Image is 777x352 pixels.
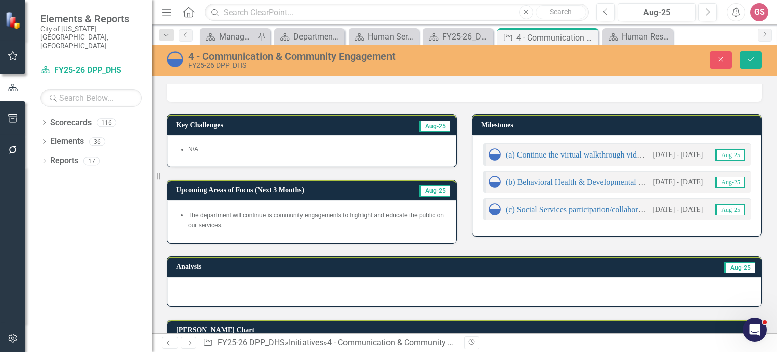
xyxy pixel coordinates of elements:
div: 4 - Communication & Community Engagement [188,51,496,62]
img: In Progress [489,176,501,188]
iframe: Intercom live chat [743,318,767,342]
span: Aug-25 [715,177,745,188]
span: Search [550,8,572,16]
div: Human Resources [622,30,670,43]
a: Human Services [351,30,416,43]
small: [DATE] - [DATE] [653,177,703,187]
div: 17 [83,157,100,165]
a: Initiatives [289,338,323,347]
span: Aug-25 [724,262,755,273]
h3: Milestones [481,121,756,129]
h3: [PERSON_NAME] Chart [176,326,756,334]
div: » » [203,337,457,349]
button: Aug-25 [618,3,696,21]
div: Aug-25 [621,7,692,19]
input: Search Below... [40,89,142,107]
span: Sponsored by Senior Services of [GEOGRAPHIC_DATA][US_STATE]. [43,4,232,11]
a: (c) Social Services participation/collaboration in community outreach events [506,205,754,214]
span: Aug-25 [715,204,745,215]
small: City of [US_STATE][GEOGRAPHIC_DATA], [GEOGRAPHIC_DATA] [40,25,142,50]
div: Human Services [368,30,416,43]
a: Elements [50,136,84,147]
h3: Key Challenges [176,121,340,129]
div: Manage Scorecards [219,30,255,43]
div: FY25-26 DPP_DHS [188,62,496,69]
h3: Analysis [176,263,435,270]
a: Human Resources [605,30,670,43]
a: FY25-26 DPP_DHS [40,65,142,76]
span: Attendees included allied professionals (Savvy Senior Connections, Sentara, USPS Inspections, Alz... [43,21,480,28]
strong: [US_STATE] Beach Task Force on Aging Meeting ([DATE]) [23,107,189,114]
span: Featured presentations on: [43,38,115,45]
a: Departmental Performance Plans - 3 Columns [277,30,342,43]
a: FY25-26 DPP_DHS [218,338,285,347]
input: Search ClearPoint... [205,4,588,21]
span: The department will continue is community engagements to highlight and educate the public on our ... [188,212,444,229]
span: Ongoing will focus on resource sharing and guest speakers. [43,141,254,148]
span: N/A [188,146,198,153]
a: Reports [50,155,78,167]
strong: 40 seniors [448,21,478,28]
div: Departmental Performance Plans - 3 Columns [293,30,342,43]
span: Fraud awareness [63,55,110,62]
div: 36 [89,137,105,146]
button: GS [750,3,768,21]
span: Aug-25 [419,185,450,197]
span: Aug-25 [419,121,450,132]
a: (a) Continue the virtual walkthrough video for social services [506,150,705,159]
div: 116 [97,118,116,127]
div: 4 - Communication & Community Engagement [516,31,596,44]
div: 4 - Communication & Community Engagement [327,338,493,347]
div: FY25-26_DHS [442,30,491,43]
span: Adult & Aging staff attended and formally joined the Task Force. [43,124,213,131]
a: Manage Scorecards [202,30,255,43]
a: Scorecards [50,117,92,129]
small: [DATE] - [DATE] [653,205,703,214]
img: In Progress [489,203,501,215]
span: Staff continue to bring back information for internal team sharing. [43,159,217,166]
img: In Progress [167,51,183,67]
span: Elements & Reports [40,13,142,25]
h3: Upcoming Areas of Focus (Next 3 Months) [176,186,397,194]
small: [DATE] - [DATE] [653,150,703,160]
span: Guide to Adult Protective Services. [63,90,157,97]
img: In Progress [489,148,501,161]
strong: monthly meetings [66,141,118,148]
a: FY25-26_DHS [425,30,491,43]
img: ClearPoint Strategy [5,12,23,29]
span: Aug-25 [715,149,745,161]
span: Recognizing elder abuse [63,72,130,80]
button: Search [536,5,586,19]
